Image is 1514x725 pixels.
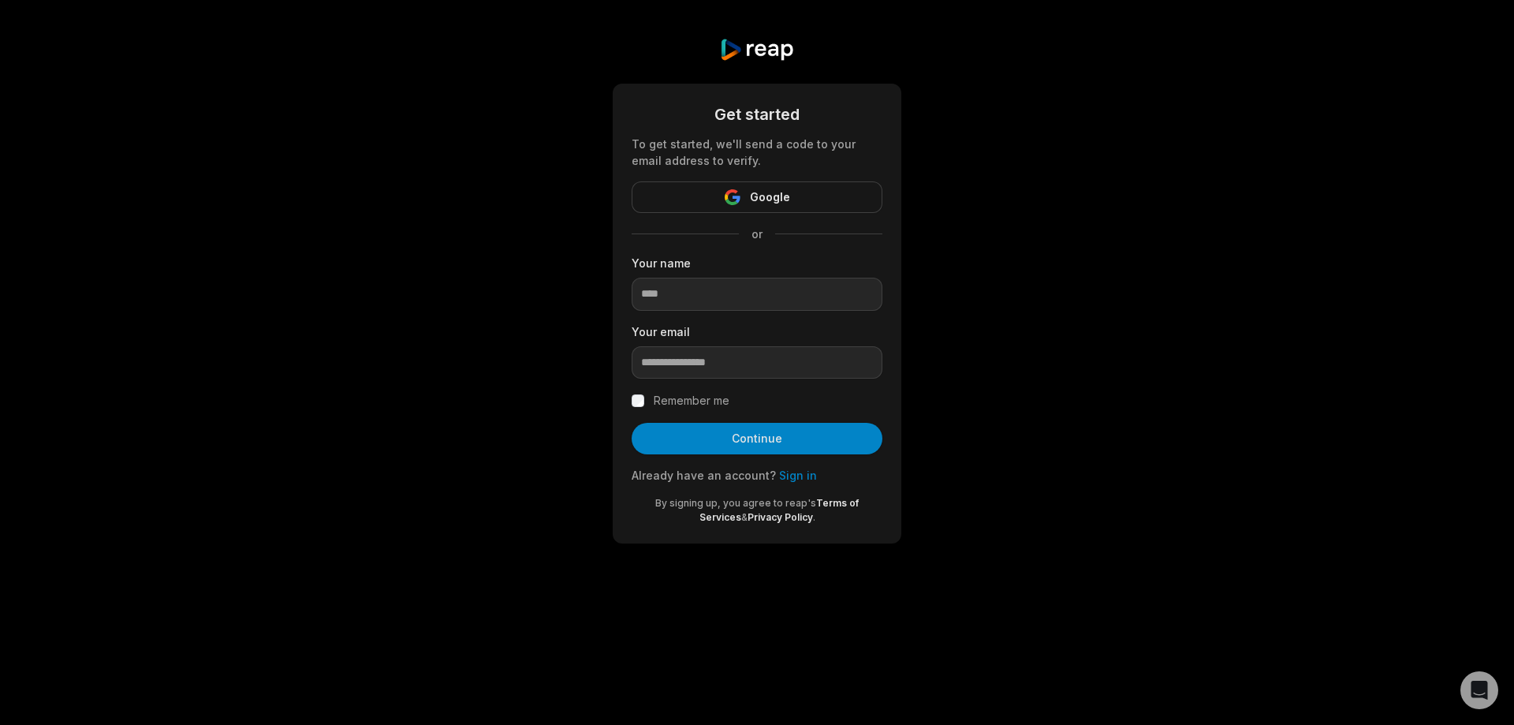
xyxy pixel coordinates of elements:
label: Remember me [654,391,729,410]
a: Privacy Policy [748,511,813,523]
div: To get started, we'll send a code to your email address to verify. [632,136,882,169]
span: By signing up, you agree to reap's [655,497,816,509]
span: & [741,511,748,523]
div: Open Intercom Messenger [1460,671,1498,709]
div: Get started [632,103,882,126]
span: . [813,511,815,523]
span: or [739,226,775,242]
span: Already have an account? [632,469,776,482]
span: Google [750,188,790,207]
button: Google [632,181,882,213]
a: Sign in [779,469,817,482]
label: Your name [632,255,882,271]
label: Your email [632,323,882,340]
button: Continue [632,423,882,454]
img: reap [719,38,794,62]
